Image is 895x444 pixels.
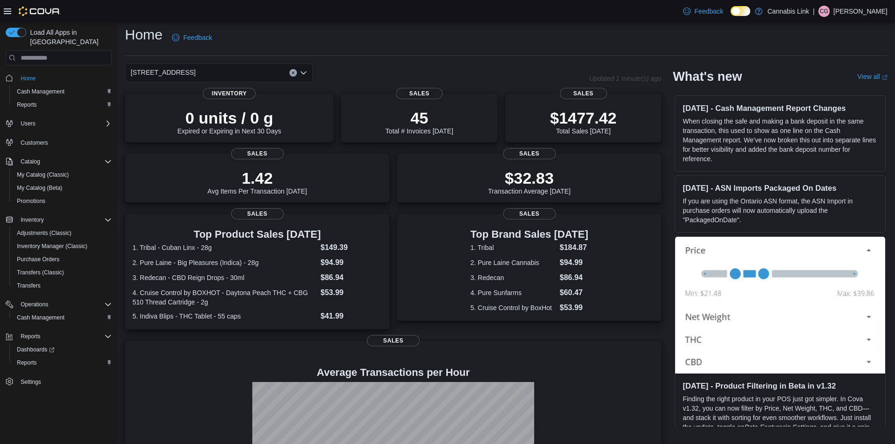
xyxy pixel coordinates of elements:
[17,101,37,109] span: Reports
[17,156,112,167] span: Catalog
[9,226,116,240] button: Adjustments (Classic)
[178,109,281,127] p: 0 units / 0 g
[19,7,61,16] img: Cova
[13,312,112,323] span: Cash Management
[683,117,878,164] p: When closing the safe and making a bank deposit in the same transaction, this used to show as one...
[231,148,284,159] span: Sales
[26,28,112,47] span: Load All Apps in [GEOGRAPHIC_DATA]
[9,98,116,111] button: Reports
[13,182,66,194] a: My Catalog (Beta)
[21,120,35,127] span: Users
[203,88,256,99] span: Inventory
[673,69,742,84] h2: What's new
[2,155,116,168] button: Catalog
[320,311,382,322] dd: $41.99
[17,137,112,148] span: Customers
[17,314,64,321] span: Cash Management
[13,267,68,278] a: Transfers (Classic)
[488,169,571,187] p: $32.83
[21,333,40,340] span: Reports
[320,272,382,283] dd: $86.94
[820,6,828,17] span: CG
[13,357,40,368] a: Reports
[6,67,112,413] nav: Complex example
[13,312,68,323] a: Cash Management
[17,137,52,148] a: Customers
[17,269,64,276] span: Transfers (Classic)
[2,330,116,343] button: Reports
[9,266,116,279] button: Transfers (Classic)
[132,367,654,378] h4: Average Transactions per Hour
[2,213,116,226] button: Inventory
[21,301,48,308] span: Operations
[17,184,62,192] span: My Catalog (Beta)
[13,86,68,97] a: Cash Management
[208,169,307,187] p: 1.42
[17,331,44,342] button: Reports
[17,299,112,310] span: Operations
[17,256,60,263] span: Purchase Orders
[13,86,112,97] span: Cash Management
[131,67,195,78] span: [STREET_ADDRESS]
[21,139,48,147] span: Customers
[208,169,307,195] div: Avg Items Per Transaction [DATE]
[13,357,112,368] span: Reports
[683,183,878,193] h3: [DATE] - ASN Imports Packaged On Dates
[13,344,112,355] span: Dashboards
[9,195,116,208] button: Promotions
[320,257,382,268] dd: $94.99
[168,28,216,47] a: Feedback
[882,75,887,80] svg: External link
[13,227,112,239] span: Adjustments (Classic)
[17,376,112,388] span: Settings
[183,33,212,42] span: Feedback
[694,7,723,16] span: Feedback
[813,6,815,17] p: |
[2,71,116,85] button: Home
[9,253,116,266] button: Purchase Orders
[132,258,317,267] dt: 2. Pure Laine - Big Pleasures (Indica) - 28g
[17,376,45,388] a: Settings
[470,229,588,240] h3: Top Brand Sales [DATE]
[17,171,69,179] span: My Catalog (Classic)
[13,99,112,110] span: Reports
[550,109,617,127] p: $1477.42
[13,280,44,291] a: Transfers
[745,423,786,431] em: Beta Features
[17,242,87,250] span: Inventory Manager (Classic)
[550,109,617,135] div: Total Sales [DATE]
[9,311,116,324] button: Cash Management
[17,331,112,342] span: Reports
[470,303,556,312] dt: 5. Cruise Control by BoxHot
[132,229,382,240] h3: Top Product Sales [DATE]
[9,343,116,356] a: Dashboards
[13,99,40,110] a: Reports
[683,103,878,113] h3: [DATE] - Cash Management Report Changes
[320,287,382,298] dd: $53.99
[503,148,556,159] span: Sales
[488,169,571,195] div: Transaction Average [DATE]
[21,378,41,386] span: Settings
[503,208,556,219] span: Sales
[17,359,37,366] span: Reports
[132,312,317,321] dt: 5. Indiva Blips - THC Tablet - 55 caps
[17,214,47,226] button: Inventory
[731,6,750,16] input: Dark Mode
[17,282,40,289] span: Transfers
[132,273,317,282] dt: 3. Redecan - CBD Reign Drops - 30ml
[17,118,39,129] button: Users
[9,356,116,369] button: Reports
[13,254,63,265] a: Purchase Orders
[21,158,40,165] span: Catalog
[857,73,887,80] a: View allExternal link
[300,69,307,77] button: Open list of options
[385,109,453,135] div: Total # Invoices [DATE]
[367,335,420,346] span: Sales
[396,88,443,99] span: Sales
[132,288,317,307] dt: 4. Cruise Control by BOXHOT - Daytona Peach THC + CBG 510 Thread Cartridge - 2g
[13,182,112,194] span: My Catalog (Beta)
[125,25,163,44] h1: Home
[13,241,91,252] a: Inventory Manager (Classic)
[13,241,112,252] span: Inventory Manager (Classic)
